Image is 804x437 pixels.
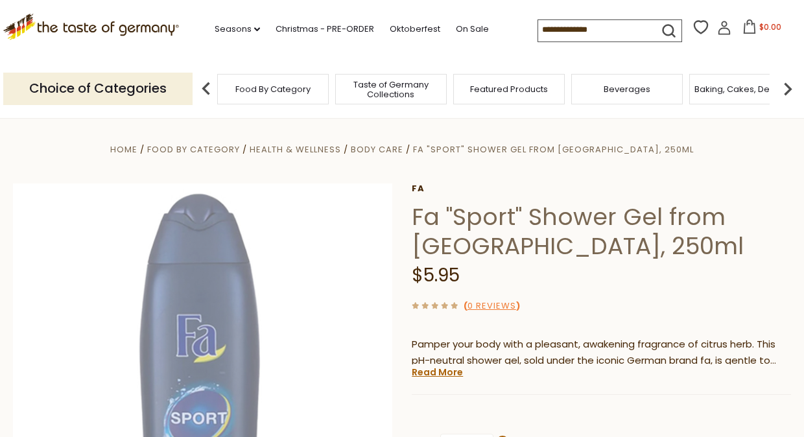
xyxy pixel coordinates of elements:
[3,73,193,104] p: Choice of Categories
[215,22,260,36] a: Seasons
[390,22,440,36] a: Oktoberfest
[464,300,520,312] span: ( )
[351,143,403,156] a: Body Care
[470,84,548,94] a: Featured Products
[276,22,374,36] a: Christmas - PRE-ORDER
[604,84,650,94] a: Beverages
[110,143,137,156] a: Home
[193,76,219,102] img: previous arrow
[412,183,791,194] a: Fa
[412,337,791,369] p: Pamper your body with a pleasant, awakening fragrance of citrus herb. This pH-neutral shower gel,...
[412,366,463,379] a: Read More
[235,84,311,94] a: Food By Category
[734,19,789,39] button: $0.00
[456,22,489,36] a: On Sale
[250,143,341,156] a: Health & Wellness
[412,202,791,261] h1: Fa "Sport" Shower Gel from [GEOGRAPHIC_DATA], 250ml
[147,143,240,156] a: Food By Category
[775,76,801,102] img: next arrow
[339,80,443,99] a: Taste of Germany Collections
[759,21,781,32] span: $0.00
[412,263,460,288] span: $5.95
[467,300,516,313] a: 0 Reviews
[694,84,795,94] a: Baking, Cakes, Desserts
[413,143,694,156] a: Fa "Sport" Shower Gel from [GEOGRAPHIC_DATA], 250ml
